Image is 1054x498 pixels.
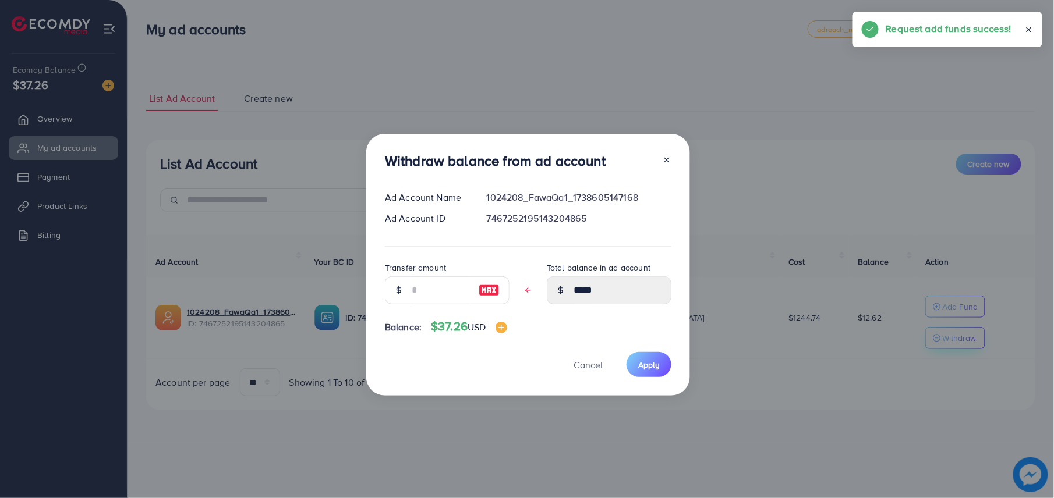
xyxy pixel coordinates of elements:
div: Ad Account Name [376,191,478,204]
div: 1024208_FawaQa1_1738605147168 [478,191,681,204]
button: Cancel [559,352,617,377]
h4: $37.26 [431,319,507,334]
div: Ad Account ID [376,212,478,225]
label: Total balance in ad account [547,262,650,273]
img: image [479,283,500,297]
span: Apply [638,359,660,371]
span: Cancel [574,358,603,371]
label: Transfer amount [385,262,446,273]
span: USD [468,321,486,333]
div: 7467252195143204865 [478,212,681,225]
h3: Withdraw balance from ad account [385,152,606,169]
button: Apply [627,352,671,377]
span: Balance: [385,321,422,334]
h5: Request add funds success! [886,21,1011,36]
img: image [496,322,507,333]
